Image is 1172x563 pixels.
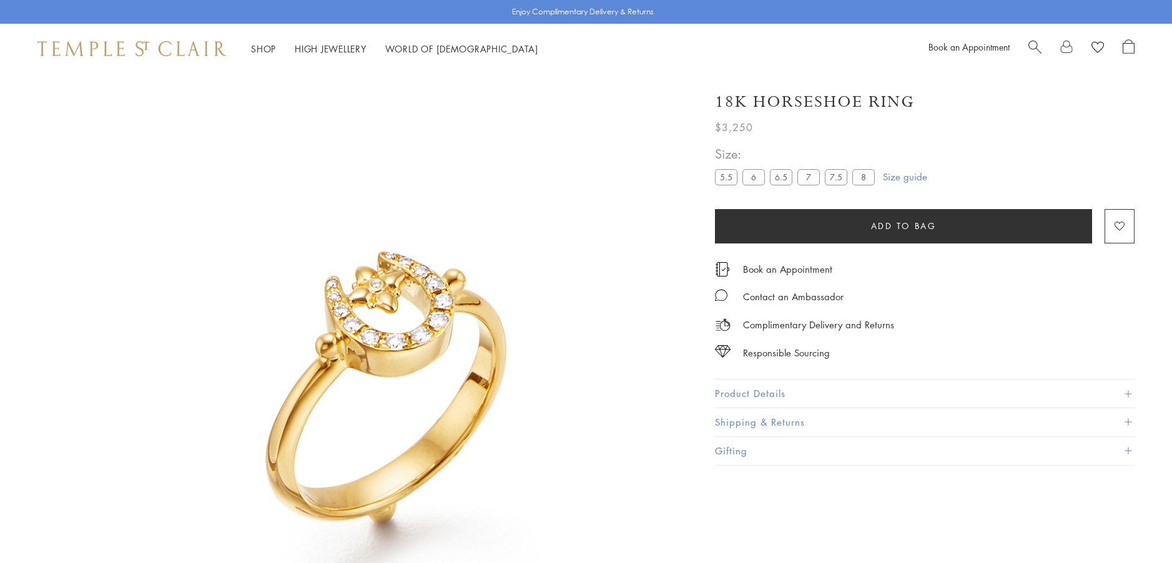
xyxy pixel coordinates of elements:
a: Book an Appointment [928,41,1010,53]
label: 7 [797,169,820,185]
button: Shipping & Returns [715,408,1135,436]
img: MessageIcon-01_2.svg [715,289,727,301]
img: icon_appointment.svg [715,262,730,277]
button: Gifting [715,437,1135,465]
p: Enjoy Complimentary Delivery & Returns [512,6,654,18]
label: 8 [852,169,875,185]
a: Book an Appointment [743,262,832,276]
label: 6.5 [770,169,792,185]
span: Add to bag [871,219,937,233]
a: Search [1028,39,1042,58]
label: 6 [742,169,765,185]
button: Product Details [715,379,1135,408]
span: $3,250 [715,119,753,135]
img: icon_sourcing.svg [715,345,731,358]
label: 7.5 [825,169,847,185]
a: World of [DEMOGRAPHIC_DATA]World of [DEMOGRAPHIC_DATA] [385,42,538,55]
p: Complimentary Delivery and Returns [743,317,894,333]
div: Responsible Sourcing [743,345,830,361]
h1: 18K Horseshoe Ring [715,91,915,113]
span: Size: [715,144,880,164]
img: icon_delivery.svg [715,317,731,333]
a: High JewelleryHigh Jewellery [295,42,367,55]
a: Size guide [883,170,927,183]
img: Temple St. Clair [37,41,226,56]
div: Contact an Ambassador [743,289,844,305]
iframe: Gorgias live chat messenger [1110,504,1160,551]
nav: Main navigation [251,41,538,57]
a: ShopShop [251,42,276,55]
button: Add to bag [715,209,1092,243]
a: View Wishlist [1091,39,1104,58]
a: Open Shopping Bag [1123,39,1135,58]
label: 5.5 [715,169,737,185]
